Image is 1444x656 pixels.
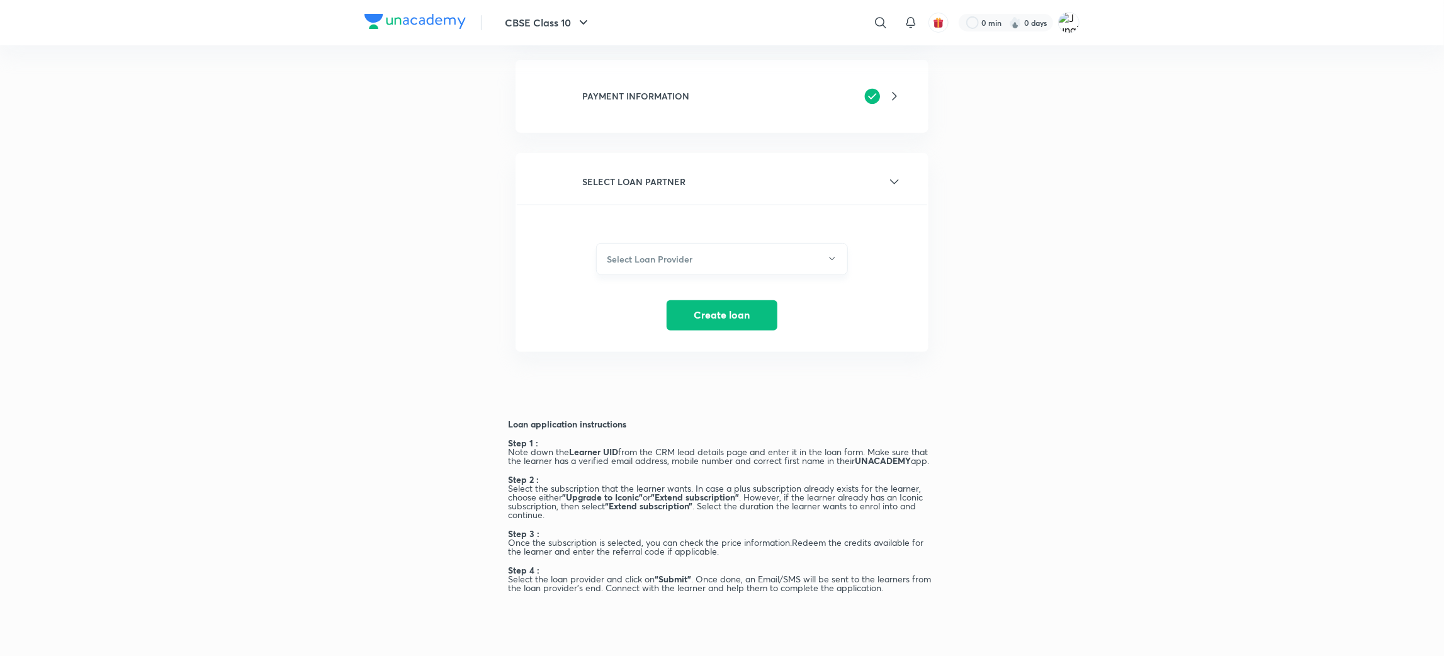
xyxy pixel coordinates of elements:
[569,446,618,458] strong: Learner UID
[364,14,466,29] img: Company Logo
[508,529,546,538] h6: Step 3 :
[596,243,848,275] button: Select Loan Provider
[508,475,546,484] h6: Step 2 :
[582,175,685,188] h6: SELECT LOAN PARTNER
[364,14,466,32] a: Company Logo
[508,439,546,448] h6: Step 1 :
[562,491,643,503] strong: "Upgrade to Iconic"
[1009,16,1022,29] img: streak
[508,566,546,575] h6: Step 4 :
[605,500,692,512] strong: “Extend subscription”
[508,484,936,519] h6: Select the subscription that the learner wants. In case a plus subscription already exists for th...
[508,420,936,429] h6: Loan application instructions
[928,13,949,33] button: avatar
[508,538,936,556] h6: Once the subscription is selected, you can check the price information.Redeem the credits availab...
[855,455,911,467] strong: UNACADEMY
[607,252,692,266] h6: Select Loan Provider
[933,17,944,28] img: avatar
[497,10,599,35] button: CBSE Class 10
[582,89,689,103] h6: PAYMENT INFORMATION
[667,300,777,331] button: Create loan
[508,575,936,592] h6: Select the loan provider and click on . Once done, an Email/SMS will be sent to the learners from...
[651,491,739,503] strong: "Extend subscription"
[655,573,691,585] strong: “Submit”
[1058,12,1080,33] img: Junaid Saleem
[508,448,936,465] h6: Note down the from the CRM lead details page and enter it in the loan form. Make sure that the le...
